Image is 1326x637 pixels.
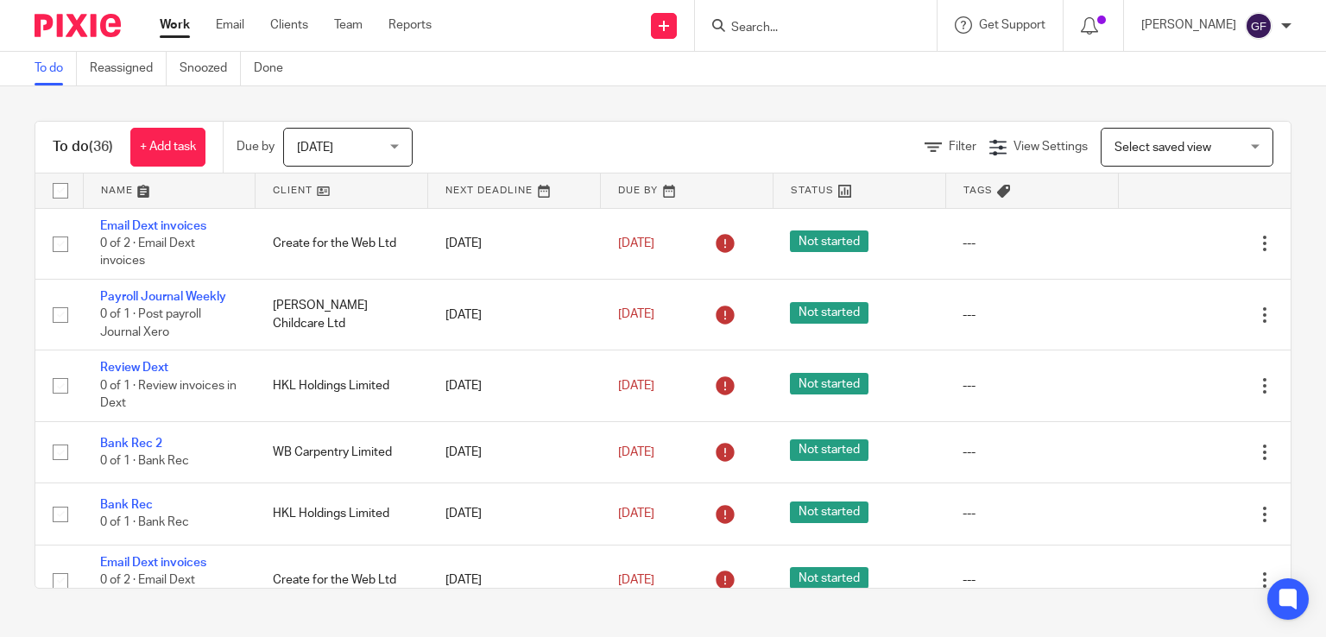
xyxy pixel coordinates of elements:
td: [DATE] [428,279,601,350]
span: [DATE] [618,309,654,321]
a: Review Dext [100,362,168,374]
p: Due by [237,138,275,155]
a: Email Dext invoices [100,220,206,232]
div: --- [963,505,1101,522]
a: Reports [388,16,432,34]
span: Not started [790,373,868,394]
img: Pixie [35,14,121,37]
span: Not started [790,501,868,523]
a: + Add task [130,128,205,167]
span: Not started [790,567,868,589]
td: Create for the Web Ltd [256,545,428,615]
div: --- [963,306,1101,324]
td: WB Carpentry Limited [256,421,428,482]
span: Filter [949,141,976,153]
a: Snoozed [180,52,241,85]
span: (36) [89,140,113,154]
a: Email [216,16,244,34]
span: [DATE] [297,142,333,154]
a: Bank Rec [100,499,153,511]
span: 0 of 1 · Bank Rec [100,455,189,467]
span: Tags [963,186,993,195]
span: 0 of 2 · Email Dext invoices [100,574,195,604]
span: [DATE] [618,380,654,392]
td: [PERSON_NAME] Childcare Ltd [256,279,428,350]
span: 0 of 2 · Email Dext invoices [100,237,195,268]
p: [PERSON_NAME] [1141,16,1236,34]
input: Search [729,21,885,36]
span: 0 of 1 · Review invoices in Dext [100,380,237,410]
img: svg%3E [1245,12,1272,40]
span: 0 of 1 · Post payroll Journal Xero [100,309,201,339]
span: 0 of 1 · Bank Rec [100,517,189,529]
a: Team [334,16,363,34]
div: --- [963,571,1101,589]
a: To do [35,52,77,85]
span: Not started [790,439,868,461]
div: --- [963,235,1101,252]
td: [DATE] [428,421,601,482]
a: Email Dext invoices [100,557,206,569]
td: [DATE] [428,208,601,279]
a: Reassigned [90,52,167,85]
a: Bank Rec 2 [100,438,162,450]
div: --- [963,444,1101,461]
a: Done [254,52,296,85]
a: Clients [270,16,308,34]
td: HKL Holdings Limited [256,483,428,545]
span: View Settings [1013,141,1088,153]
td: Create for the Web Ltd [256,208,428,279]
span: Get Support [979,19,1045,31]
span: [DATE] [618,446,654,458]
td: [DATE] [428,483,601,545]
span: [DATE] [618,574,654,586]
h1: To do [53,138,113,156]
td: HKL Holdings Limited [256,350,428,421]
div: --- [963,377,1101,394]
a: Payroll Journal Weekly [100,291,226,303]
span: [DATE] [618,237,654,249]
a: Work [160,16,190,34]
span: Not started [790,302,868,324]
td: [DATE] [428,545,601,615]
span: Not started [790,230,868,252]
span: [DATE] [618,508,654,520]
td: [DATE] [428,350,601,421]
span: Select saved view [1114,142,1211,154]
